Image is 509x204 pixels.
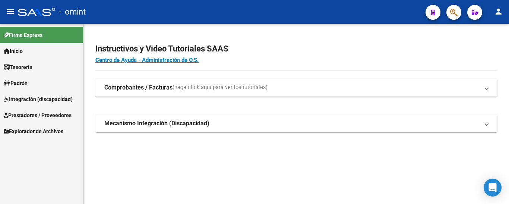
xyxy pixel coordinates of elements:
a: Centro de Ayuda - Administración de O.S. [95,57,199,63]
span: (haga click aquí para ver los tutoriales) [173,84,268,92]
span: Explorador de Archivos [4,127,63,135]
span: Prestadores / Proveedores [4,111,72,119]
strong: Comprobantes / Facturas [104,84,173,92]
mat-icon: person [494,7,503,16]
span: Padrón [4,79,28,87]
span: Tesorería [4,63,32,71]
span: Firma Express [4,31,42,39]
div: Open Intercom Messenger [484,179,502,197]
span: - omint [59,4,86,20]
mat-expansion-panel-header: Mecanismo Integración (Discapacidad) [95,114,497,132]
span: Integración (discapacidad) [4,95,73,103]
h2: Instructivos y Video Tutoriales SAAS [95,42,497,56]
span: Inicio [4,47,23,55]
mat-icon: menu [6,7,15,16]
mat-expansion-panel-header: Comprobantes / Facturas(haga click aquí para ver los tutoriales) [95,79,497,97]
strong: Mecanismo Integración (Discapacidad) [104,119,209,128]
